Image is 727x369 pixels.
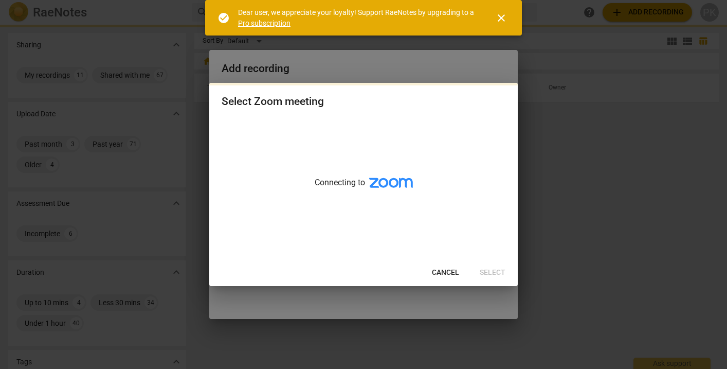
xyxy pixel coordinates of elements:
[238,19,290,27] a: Pro subscription
[222,95,324,108] div: Select Zoom meeting
[424,263,467,282] button: Cancel
[238,7,477,28] div: Dear user, we appreciate your loyalty! Support RaeNotes by upgrading to a
[495,12,507,24] span: close
[217,12,230,24] span: check_circle
[209,118,518,259] div: Connecting to
[489,6,514,30] button: Close
[432,268,459,278] span: Cancel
